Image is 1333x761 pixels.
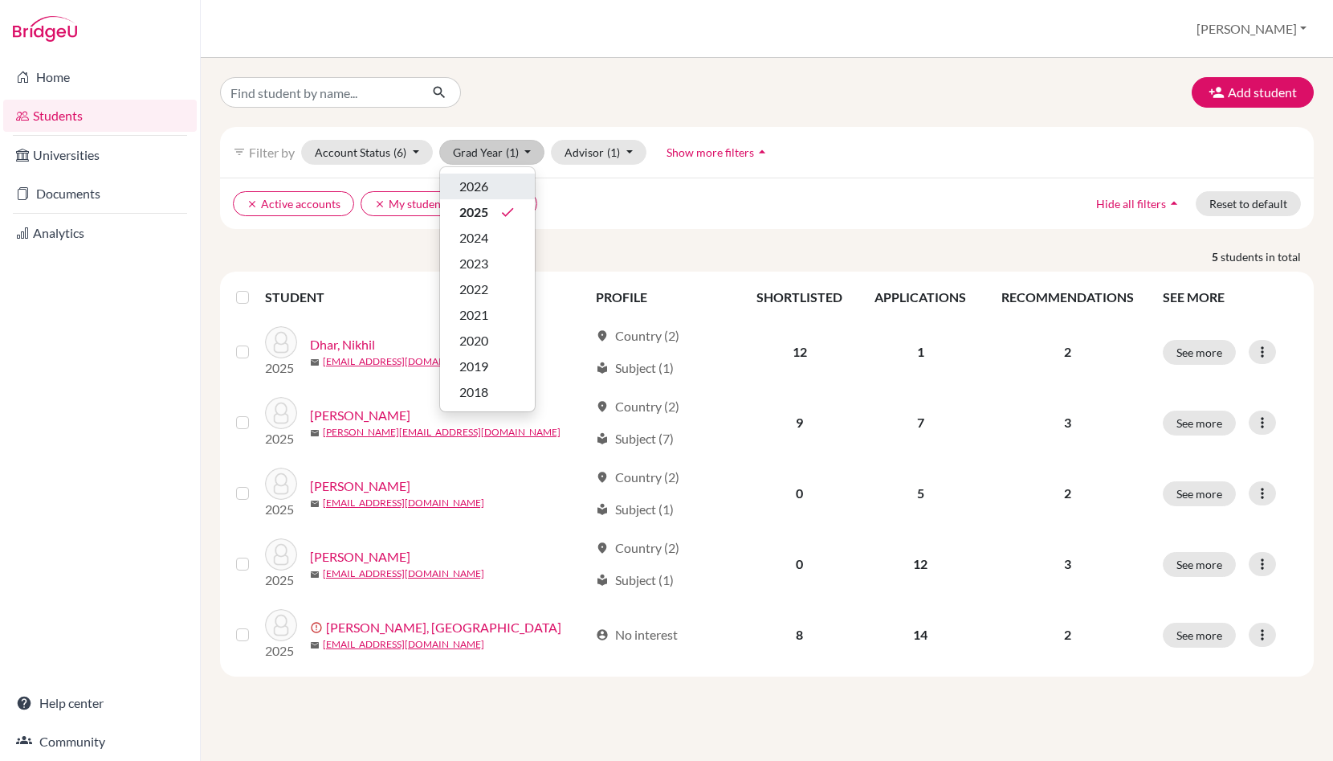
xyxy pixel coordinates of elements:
[233,191,354,216] button: clearActive accounts
[265,358,297,378] p: 2025
[361,191,463,216] button: clearMy students
[596,397,679,416] div: Country (2)
[1163,340,1236,365] button: See more
[666,145,754,159] span: Show more filters
[993,413,1143,432] p: 3
[596,429,674,448] div: Subject (7)
[1166,195,1182,211] i: arrow_drop_up
[440,302,535,328] button: 2021
[653,140,784,165] button: Show more filtersarrow_drop_up
[459,177,488,196] span: 2026
[265,468,297,500] img: Mendelsohn, Ben
[459,254,488,273] span: 2023
[3,687,197,719] a: Help center
[740,278,858,317] th: SHORTLISTED
[310,640,320,650] span: mail
[740,317,858,387] td: 12
[459,305,488,325] span: 2021
[499,204,516,220] i: done
[265,429,297,448] p: 2025
[596,538,679,558] div: Country (2)
[3,217,197,249] a: Analytics
[1212,248,1221,265] strong: 5
[740,458,858,529] td: 0
[310,335,375,354] a: Dhar, Nikhil
[459,203,488,222] span: 2025
[440,225,535,251] button: 2024
[439,140,545,165] button: Grad Year(1)
[310,499,320,509] span: mail
[3,178,197,210] a: Documents
[247,198,258,210] i: clear
[1196,191,1301,216] button: Reset to default
[551,140,646,165] button: Advisor(1)
[858,317,983,387] td: 1
[265,641,297,661] p: 2025
[374,198,385,210] i: clear
[3,61,197,93] a: Home
[393,145,406,159] span: (6)
[1163,411,1236,436] button: See more
[1163,552,1236,577] button: See more
[301,140,433,165] button: Account Status(6)
[596,628,609,641] span: account_circle
[233,145,246,158] i: filter_list
[596,503,609,516] span: local_library
[1221,248,1314,265] span: students in total
[596,471,609,484] span: location_on
[596,574,609,587] span: local_library
[459,228,488,248] span: 2024
[983,278,1153,317] th: RECOMMENDATIONS
[265,397,297,429] img: Georget-Roukline, Sasha
[740,529,858,599] td: 0
[596,542,609,554] span: location_on
[993,484,1143,503] p: 2
[323,567,484,581] a: [EMAIL_ADDRESS][DOMAIN_NAME]
[440,354,535,379] button: 2019
[440,379,535,405] button: 2018
[440,251,535,276] button: 2023
[265,326,297,358] img: Dhar, Nikhil
[459,280,488,299] span: 2022
[596,362,609,374] span: local_library
[1153,278,1307,317] th: SEE MORE
[13,16,77,42] img: Bridge-U
[754,144,770,160] i: arrow_drop_up
[858,458,983,529] td: 5
[439,166,536,412] div: Grad Year(1)
[310,621,326,634] span: error_outline
[326,618,561,637] a: [PERSON_NAME], [GEOGRAPHIC_DATA]
[323,496,484,510] a: [EMAIL_ADDRESS][DOMAIN_NAME]
[323,425,561,440] a: [PERSON_NAME][EMAIL_ADDRESS][DOMAIN_NAME]
[596,571,674,590] div: Subject (1)
[596,329,609,342] span: location_on
[3,100,197,132] a: Students
[440,174,535,199] button: 2026
[1163,481,1236,506] button: See more
[323,637,484,652] a: [EMAIL_ADDRESS][DOMAIN_NAME]
[586,278,740,317] th: PROFILE
[1163,623,1236,648] button: See more
[1192,77,1314,108] button: Add student
[858,387,983,458] td: 7
[3,139,197,171] a: Universities
[740,387,858,458] td: 9
[440,199,535,225] button: 2025done
[1082,191,1196,216] button: Hide all filtersarrow_drop_up
[323,354,484,369] a: [EMAIL_ADDRESS][DOMAIN_NAME]
[310,406,410,425] a: [PERSON_NAME]
[858,599,983,670] td: 14
[596,468,679,487] div: Country (2)
[310,477,410,496] a: [PERSON_NAME]
[993,554,1143,574] p: 3
[249,145,295,160] span: Filter by
[310,547,410,567] a: [PERSON_NAME]
[310,428,320,438] span: mail
[607,145,620,159] span: (1)
[265,500,297,519] p: 2025
[3,726,197,758] a: Community
[459,357,488,376] span: 2019
[220,77,419,108] input: Find student by name...
[459,331,488,350] span: 2020
[596,400,609,413] span: location_on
